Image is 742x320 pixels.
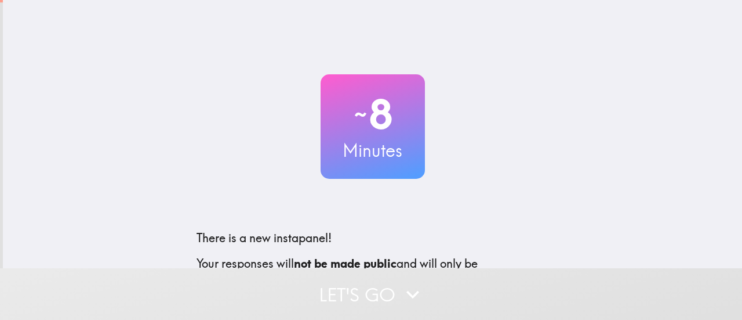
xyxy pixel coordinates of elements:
h2: 8 [321,91,425,138]
span: There is a new instapanel! [197,231,332,245]
b: not be made public [294,256,397,271]
h3: Minutes [321,138,425,163]
p: Your responses will and will only be confidentially shared with our clients. We'll need your emai... [197,256,549,304]
span: ~ [352,97,369,132]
